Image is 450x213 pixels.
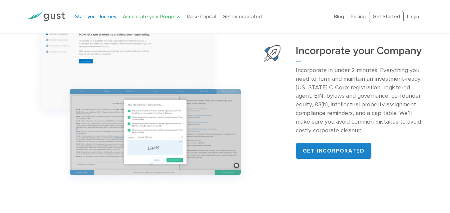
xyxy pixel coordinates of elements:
img: Gust Logo [28,12,65,21]
a: Get Incorporated [223,14,262,20]
a: Raise Capital [187,14,216,20]
img: Start Your Company [264,45,280,62]
a: Get incorporated [296,143,372,159]
p: Incorporate in under 2 minutes. Everything you need to form and maintain an investment-ready [US_... [296,66,423,135]
a: Accelerate your Progress [123,14,180,20]
a: Start your Journey [75,14,116,20]
a: Pricing [351,14,366,20]
img: Group 1167 [28,13,254,191]
h3: Incorporate your Company [296,45,423,61]
a: Login [407,14,419,20]
a: Get Started [369,11,404,23]
a: Blog [334,14,344,20]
